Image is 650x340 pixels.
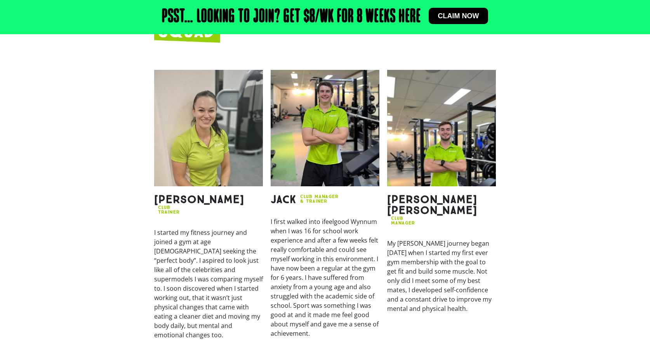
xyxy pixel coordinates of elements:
p: I first walked into ifeelgood Wynnum when I was 16 for school work experience and after a few wee... [271,217,379,338]
h2: CLUB MANAGER [391,216,415,225]
h2: Jack [271,194,296,205]
p: My [PERSON_NAME] journey began [DATE] when I started my first ever gym membership with the goal t... [387,239,496,313]
h2: CLUB Trainer [158,205,180,214]
a: Claim now [429,8,488,24]
h2: CLUB MANAGER & TRAINER [300,194,339,203]
h2: [PERSON_NAME] [154,194,244,205]
h2: Psst… Looking to join? Get $8/wk for 8 weeks here [162,8,421,26]
div: I started my fitness journey and joined a gym at age [DEMOGRAPHIC_DATA] seeking the “perfect body... [154,228,263,340]
h2: [PERSON_NAME] [PERSON_NAME] [387,194,477,216]
span: Claim now [438,12,479,19]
